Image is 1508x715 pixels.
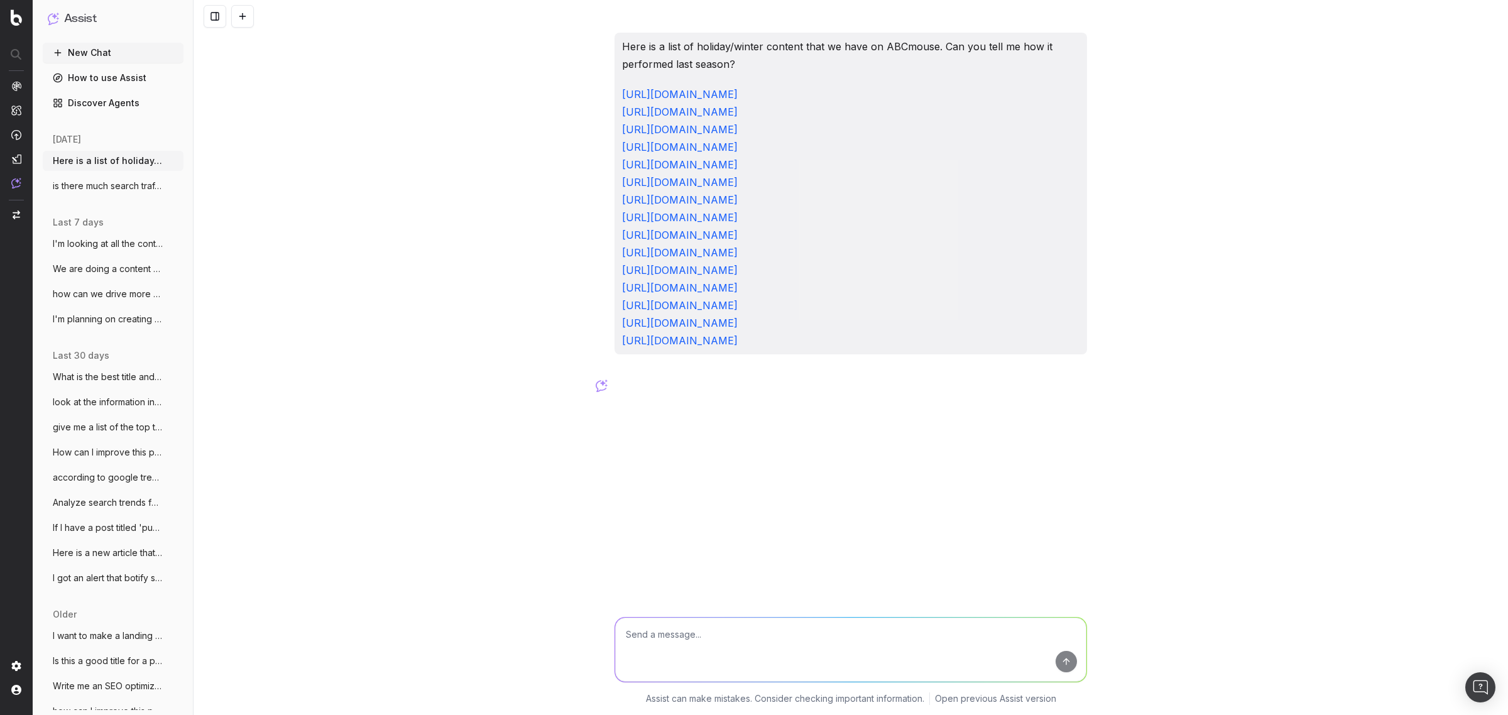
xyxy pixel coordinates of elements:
span: [DATE] [53,133,81,146]
img: Assist [48,13,59,25]
div: Open Intercom Messenger [1465,672,1495,702]
a: How to use Assist [43,68,183,88]
img: Botify logo [11,9,22,26]
button: I'm looking at all the content on /learn [43,234,183,254]
button: I got an alert that botify sees an incre [43,568,183,588]
span: I'm looking at all the content on /learn [53,237,163,250]
a: [URL][DOMAIN_NAME] [622,281,738,294]
a: [URL][DOMAIN_NAME] [622,229,738,241]
button: I'm planning on creating a blog post for [43,309,183,329]
a: [URL][DOMAIN_NAME] [622,317,738,329]
button: Here is a new article that we are about [43,543,183,563]
a: [URL][DOMAIN_NAME] [622,176,738,188]
img: My account [11,685,21,695]
span: how can we drive more clicks to this web [53,288,163,300]
img: Botify assist logo [596,379,608,392]
span: last 30 days [53,349,109,362]
span: look at the information in this article [53,396,163,408]
a: Discover Agents [43,93,183,113]
span: last 7 days [53,216,104,229]
span: give me a list of the top ten pages of c [53,421,163,434]
img: Intelligence [11,105,21,116]
span: If I have a post titled 'pumpkin colorin [53,521,163,534]
button: I want to make a landing page for every [43,626,183,646]
img: Studio [11,154,21,164]
a: [URL][DOMAIN_NAME] [622,264,738,276]
a: [URL][DOMAIN_NAME] [622,141,738,153]
img: Switch project [13,210,20,219]
p: Assist can make mistakes. Consider checking important information. [646,692,924,705]
a: [URL][DOMAIN_NAME] [622,106,738,118]
p: Here is a list of holiday/winter content that we have on ABCmouse. Can you tell me how it perform... [622,38,1079,73]
button: What is the best title and URL for this [43,367,183,387]
span: according to google trends what states i [53,471,163,484]
span: Here is a new article that we are about [53,547,163,559]
button: Here is a list of holiday/winter content [43,151,183,171]
a: Open previous Assist version [935,692,1056,705]
button: Is this a good title for a piece of cont [43,651,183,671]
button: Assist [48,10,178,28]
img: Assist [11,178,21,188]
span: I'm planning on creating a blog post for [53,313,163,325]
button: Write me an SEO optimized article Based [43,676,183,696]
h1: Assist [64,10,97,28]
span: How can I improve this page? What Is Ta [53,446,163,459]
span: older [53,608,77,621]
button: Analyze search trends for: according to [43,493,183,513]
button: is there much search traffic around spec [43,176,183,196]
button: New Chat [43,43,183,63]
button: according to google trends what states i [43,467,183,488]
span: We are doing a content analysis of our w [53,263,163,275]
a: [URL][DOMAIN_NAME] [622,299,738,312]
span: What is the best title and URL for this [53,371,163,383]
a: [URL][DOMAIN_NAME] [622,211,738,224]
span: I got an alert that botify sees an incre [53,572,163,584]
a: [URL][DOMAIN_NAME] [622,194,738,206]
span: Analyze search trends for: according to [53,496,163,509]
span: I want to make a landing page for every [53,630,163,642]
a: [URL][DOMAIN_NAME] [622,246,738,259]
button: give me a list of the top ten pages of c [43,417,183,437]
span: Is this a good title for a piece of cont [53,655,163,667]
img: Analytics [11,81,21,91]
span: is there much search traffic around spec [53,180,163,192]
a: [URL][DOMAIN_NAME] [622,123,738,136]
img: Activation [11,129,21,140]
button: We are doing a content analysis of our w [43,259,183,279]
span: Write me an SEO optimized article Based [53,680,163,692]
button: look at the information in this article [43,392,183,412]
button: How can I improve this page? What Is Ta [43,442,183,462]
span: Here is a list of holiday/winter content [53,155,163,167]
a: [URL][DOMAIN_NAME] [622,158,738,171]
img: Setting [11,661,21,671]
a: [URL][DOMAIN_NAME] [622,334,738,347]
button: If I have a post titled 'pumpkin colorin [43,518,183,538]
a: [URL][DOMAIN_NAME] [622,88,738,101]
button: how can we drive more clicks to this web [43,284,183,304]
